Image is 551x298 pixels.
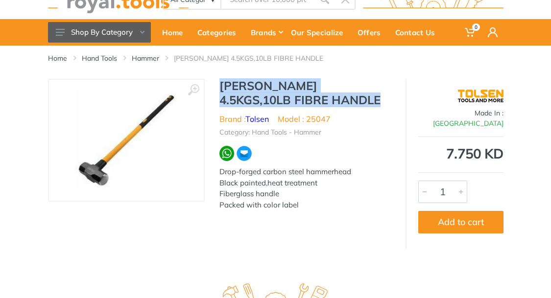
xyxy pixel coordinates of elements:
[472,23,480,31] span: 0
[132,53,159,63] a: Hammer
[158,19,193,46] a: Home
[219,79,391,107] h1: [PERSON_NAME] 4.5KGS,10LB FIBRE HANDLE
[48,53,503,63] nav: breadcrumb
[82,53,117,63] a: Hand Tools
[278,113,331,125] li: Model : 25047
[219,166,391,210] div: Drop-forged carbon steel hammerhead Black painted,heat treatment Fiberglass handle Packed with co...
[391,22,445,43] div: Contact Us
[219,146,234,160] img: wa.webp
[236,145,252,161] img: ma.webp
[459,19,482,46] a: 0
[287,19,353,46] a: Our Specialize
[246,22,287,43] div: Brands
[219,113,269,125] li: Brand :
[75,90,177,191] img: Royal Tools - SLEDGE HAMMER 4.5KGS,10LB FIBRE HANDLE
[193,19,246,46] a: Categories
[353,22,391,43] div: Offers
[418,211,503,233] button: Add to cart
[158,22,193,43] div: Home
[418,147,503,160] div: 7.750 KD
[219,127,321,138] li: Category: Hand Tools - Hammer
[287,22,353,43] div: Our Specialize
[245,114,269,124] a: Tolsen
[458,84,503,108] img: Tolsen
[418,108,503,129] div: Made In :
[48,53,67,63] a: Home
[353,19,391,46] a: Offers
[433,119,503,128] span: [GEOGRAPHIC_DATA]
[48,22,151,43] button: Shop By Category
[174,53,338,63] li: [PERSON_NAME] 4.5KGS,10LB FIBRE HANDLE
[391,19,445,46] a: Contact Us
[193,22,246,43] div: Categories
